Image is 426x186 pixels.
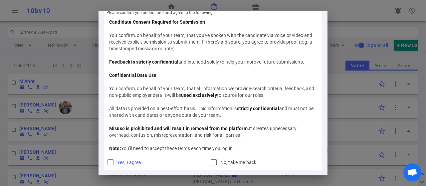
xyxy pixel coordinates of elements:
[109,59,178,65] b: Feedback is strictly confidential
[181,93,217,98] b: used exclusively
[403,163,421,181] div: Open chat
[117,160,141,165] span: Yes, I agree
[109,32,317,52] div: You confirm, on behalf of your team, that you've spoken with the candidate via voice or video and...
[109,125,317,138] div: It creates unnecessary overhead, confusion, misrepresentation, and risk for all parties.
[106,9,319,16] span: Please confirm you understand and agree to the following:
[237,106,279,111] b: strictly confidential
[109,73,156,78] b: Confidential Data Use
[109,105,317,118] div: All data is provided on a best-effort basis. This information is and must not be shared with cand...
[109,146,121,151] b: Note:
[109,59,317,65] div: and intended solely to help you improve future submissions.
[109,19,205,25] b: Candidate Consent Required for Submission
[220,160,256,165] span: No, take me back
[109,85,317,98] div: You confirm, on behalf of your team, that all information we provide-search criteria, feedback, a...
[109,126,249,131] b: Misuse is prohibited and will result in removal from the platform.
[109,145,317,152] div: You'll need to accept these terms each time you log in.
